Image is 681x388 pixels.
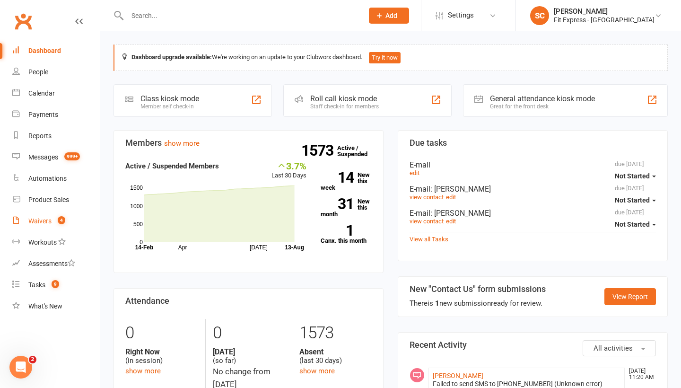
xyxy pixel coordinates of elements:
a: view contact [410,194,444,201]
strong: Absent [299,347,372,356]
a: Waivers 4 [12,211,100,232]
div: SC [530,6,549,25]
span: : [PERSON_NAME] [430,209,491,218]
div: Workouts [28,238,57,246]
a: 1Canx. this month [321,225,372,244]
button: Add [369,8,409,24]
iframe: Intercom live chat [9,356,32,379]
div: What's New [28,302,62,310]
time: [DATE] 11:20 AM [624,368,655,380]
div: Assessments [28,260,75,267]
a: Clubworx [11,9,35,33]
div: Roll call kiosk mode [310,94,379,103]
input: Search... [124,9,357,22]
span: All activities [594,344,633,353]
div: 3.7% [271,160,306,171]
div: [PERSON_NAME] [554,7,655,16]
span: Settings [448,5,474,26]
strong: Right Now [125,347,198,356]
a: Messages 999+ [12,147,100,168]
span: : [PERSON_NAME] [430,185,491,194]
a: Payments [12,104,100,125]
a: View all Tasks [410,236,448,243]
div: 0 [213,319,285,347]
div: E-mail [410,185,656,194]
a: Assessments [12,253,100,274]
a: show more [299,367,335,375]
a: 14New this week [321,172,372,191]
div: Fit Express - [GEOGRAPHIC_DATA] [554,16,655,24]
a: People [12,62,100,83]
div: 0 [125,319,198,347]
div: 1573 [299,319,372,347]
button: Not Started [615,168,656,185]
div: Waivers [28,217,52,225]
button: Not Started [615,216,656,233]
div: E-mail [410,209,656,218]
h3: Attendance [125,296,372,306]
a: edit [446,194,456,201]
strong: 14 [321,170,354,185]
a: Calendar [12,83,100,104]
a: Tasks 9 [12,274,100,296]
a: Product Sales [12,189,100,211]
a: edit [446,218,456,225]
a: view contact [410,218,444,225]
div: We're working on an update to your Clubworx dashboard. [113,44,668,71]
strong: [DATE] [213,347,285,356]
strong: Dashboard upgrade available: [131,53,212,61]
div: Tasks [28,281,45,289]
div: Dashboard [28,47,61,54]
a: Dashboard [12,40,100,62]
div: Staff check-in for members [310,103,379,110]
span: 2 [29,356,36,363]
button: All activities [583,340,656,356]
a: Reports [12,125,100,147]
a: 1573Active / Suspended [337,138,379,164]
div: E-mail [410,160,656,169]
a: [PERSON_NAME] [433,372,483,379]
button: Not Started [615,192,656,209]
span: 4 [58,216,65,224]
span: 9 [52,280,59,288]
a: What's New [12,296,100,317]
span: 999+ [64,152,80,160]
div: Reports [28,132,52,140]
div: People [28,68,48,76]
div: There is new submission ready for review. [410,298,546,309]
span: Not Started [615,196,650,204]
strong: Active / Suspended Members [125,162,219,170]
span: Not Started [615,220,650,228]
div: Class kiosk mode [140,94,199,103]
div: Product Sales [28,196,69,203]
a: show more [125,367,161,375]
strong: 1573 [301,143,337,158]
div: Calendar [28,89,55,97]
h3: New "Contact Us" form submissions [410,284,546,294]
strong: 1 [435,299,439,308]
h3: Recent Activity [410,340,656,350]
span: Add [385,12,397,19]
span: Not Started [615,172,650,180]
button: Try it now [369,52,401,63]
div: Great for the front desk [490,103,595,110]
a: edit [410,169,419,176]
h3: Due tasks [410,138,656,148]
div: Member self check-in [140,103,199,110]
strong: 31 [321,197,354,211]
div: Payments [28,111,58,118]
a: Workouts [12,232,100,253]
div: (last 30 days) [299,347,372,365]
a: Automations [12,168,100,189]
a: show more [164,139,200,148]
div: General attendance kiosk mode [490,94,595,103]
strong: 1 [321,223,354,238]
div: (so far) [213,347,285,365]
a: View Report [604,288,656,305]
div: Last 30 Days [271,160,306,181]
h3: Members [125,138,372,148]
a: 31New this month [321,198,372,217]
div: Messages [28,153,58,161]
div: (in session) [125,347,198,365]
div: Automations [28,175,67,182]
